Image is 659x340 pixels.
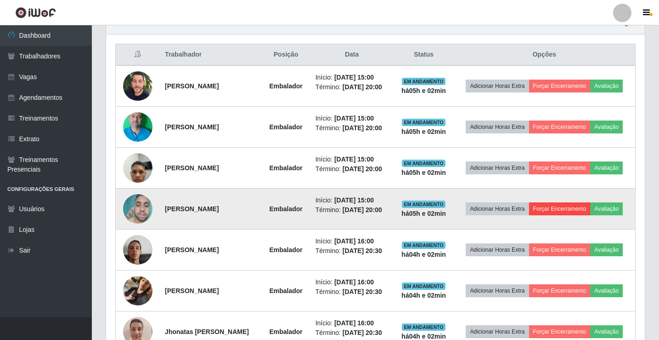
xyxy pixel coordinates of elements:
[315,114,389,123] li: Início:
[466,284,529,297] button: Adicionar Horas Extra
[123,94,152,160] img: 1705343377137.jpeg
[529,121,591,133] button: Forçar Encerramento
[269,287,302,294] strong: Embalador
[315,123,389,133] li: Término:
[315,196,389,205] li: Início:
[402,201,445,208] span: EM ANDAMENTO
[402,242,445,249] span: EM ANDAMENTO
[401,333,446,340] strong: há 04 h e 02 min
[165,287,219,294] strong: [PERSON_NAME]
[343,247,382,254] time: [DATE] 20:30
[315,155,389,164] li: Início:
[165,164,219,172] strong: [PERSON_NAME]
[466,325,529,338] button: Adicionar Horas Extra
[123,68,152,104] img: 1683118670739.jpeg
[165,205,219,213] strong: [PERSON_NAME]
[343,83,382,91] time: [DATE] 20:00
[269,123,302,131] strong: Embalador
[401,251,446,258] strong: há 04 h e 02 min
[401,87,446,94] strong: há 05 h e 02 min
[334,156,374,163] time: [DATE] 15:00
[315,277,389,287] li: Início:
[334,278,374,286] time: [DATE] 16:00
[269,246,302,254] strong: Embalador
[123,265,152,317] img: 1746137035035.jpeg
[315,205,389,215] li: Término:
[165,328,249,335] strong: Jhonatas [PERSON_NAME]
[165,82,219,90] strong: [PERSON_NAME]
[454,44,636,66] th: Opções
[401,169,446,176] strong: há 05 h e 02 min
[343,329,382,336] time: [DATE] 20:30
[334,115,374,122] time: [DATE] 15:00
[15,7,56,18] img: CoreUI Logo
[466,121,529,133] button: Adicionar Horas Extra
[466,202,529,215] button: Adicionar Horas Extra
[402,119,445,126] span: EM ANDAMENTO
[123,148,152,187] img: 1736201934549.jpeg
[269,328,302,335] strong: Embalador
[529,284,591,297] button: Forçar Encerramento
[343,288,382,295] time: [DATE] 20:30
[269,82,302,90] strong: Embalador
[159,44,262,66] th: Trabalhador
[334,74,374,81] time: [DATE] 15:00
[315,318,389,328] li: Início:
[310,44,394,66] th: Data
[401,210,446,217] strong: há 05 h e 02 min
[315,164,389,174] li: Término:
[401,128,446,135] strong: há 05 h e 02 min
[315,82,389,92] li: Término:
[590,80,623,92] button: Avaliação
[315,328,389,338] li: Término:
[529,325,591,338] button: Forçar Encerramento
[269,164,302,172] strong: Embalador
[401,292,446,299] strong: há 04 h e 02 min
[343,165,382,173] time: [DATE] 20:00
[529,80,591,92] button: Forçar Encerramento
[315,236,389,246] li: Início:
[529,243,591,256] button: Forçar Encerramento
[466,80,529,92] button: Adicionar Horas Extra
[590,243,623,256] button: Avaliação
[315,73,389,82] li: Início:
[123,224,152,276] img: 1672423155004.jpeg
[590,121,623,133] button: Avaliação
[343,124,382,132] time: [DATE] 20:00
[402,160,445,167] span: EM ANDAMENTO
[165,123,219,131] strong: [PERSON_NAME]
[529,161,591,174] button: Forçar Encerramento
[334,319,374,327] time: [DATE] 16:00
[590,325,623,338] button: Avaliação
[262,44,310,66] th: Posição
[165,246,219,254] strong: [PERSON_NAME]
[334,237,374,245] time: [DATE] 16:00
[590,202,623,215] button: Avaliação
[394,44,453,66] th: Status
[590,284,623,297] button: Avaliação
[402,323,445,331] span: EM ANDAMENTO
[529,202,591,215] button: Forçar Encerramento
[402,282,445,290] span: EM ANDAMENTO
[402,78,445,85] span: EM ANDAMENTO
[315,246,389,256] li: Término:
[590,161,623,174] button: Avaliação
[334,196,374,204] time: [DATE] 15:00
[466,161,529,174] button: Adicionar Horas Extra
[123,190,152,229] img: 1748551724527.jpeg
[315,287,389,297] li: Término:
[466,243,529,256] button: Adicionar Horas Extra
[343,206,382,213] time: [DATE] 20:00
[269,205,302,213] strong: Embalador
